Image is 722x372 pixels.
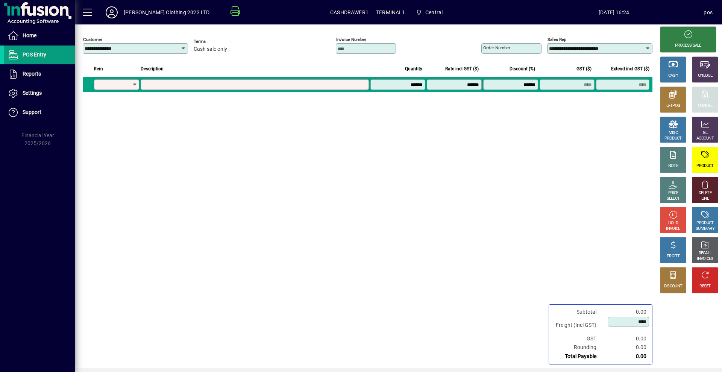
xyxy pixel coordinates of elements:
[699,190,711,196] div: DELETE
[4,84,75,103] a: Settings
[330,6,369,18] span: CASHDRAWER1
[141,65,164,73] span: Description
[23,71,41,77] span: Reports
[604,334,649,343] td: 0.00
[666,226,680,232] div: INVOICE
[666,103,680,109] div: EFTPOS
[100,6,124,19] button: Profile
[524,6,704,18] span: [DATE] 16:24
[699,284,711,289] div: RESET
[124,6,209,18] div: [PERSON_NAME] Clothing 2023 LTD
[413,6,446,19] span: Central
[668,73,678,79] div: CASH
[425,6,443,18] span: Central
[703,130,708,136] div: GL
[23,90,42,96] span: Settings
[699,251,712,256] div: RECALL
[94,65,103,73] span: Item
[604,308,649,316] td: 0.00
[701,196,709,202] div: LINE
[667,196,680,202] div: SELECT
[548,37,566,42] mat-label: Sales rep
[552,308,604,316] td: Subtotal
[696,226,714,232] div: SUMMARY
[23,52,46,58] span: POS Entry
[696,220,713,226] div: PRODUCT
[604,343,649,352] td: 0.00
[668,190,678,196] div: PRICE
[664,136,681,141] div: PRODUCT
[23,32,36,38] span: Home
[667,254,680,259] div: PROFIT
[83,37,102,42] mat-label: Customer
[552,316,604,334] td: Freight (Incl GST)
[664,284,682,289] div: DISCOUNT
[552,334,604,343] td: GST
[376,6,405,18] span: TERMINAL1
[698,103,713,109] div: CHARGE
[611,65,649,73] span: Extend incl GST ($)
[696,163,713,169] div: PRODUCT
[675,43,701,49] div: PROCESS SALE
[445,65,479,73] span: Rate incl GST ($)
[194,39,239,44] span: Terms
[194,46,227,52] span: Cash sale only
[552,352,604,361] td: Total Payable
[552,343,604,352] td: Rounding
[698,73,712,79] div: CHEQUE
[4,65,75,84] a: Reports
[696,136,714,141] div: ACCOUNT
[576,65,592,73] span: GST ($)
[483,45,510,50] mat-label: Order number
[697,256,713,262] div: INVOICES
[405,65,422,73] span: Quantity
[604,352,649,361] td: 0.00
[668,163,678,169] div: NOTE
[23,109,41,115] span: Support
[510,65,535,73] span: Discount (%)
[336,37,366,42] mat-label: Invoice number
[4,26,75,45] a: Home
[704,6,713,18] div: pos
[669,130,678,136] div: MISC
[668,220,678,226] div: HOLD
[4,103,75,122] a: Support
